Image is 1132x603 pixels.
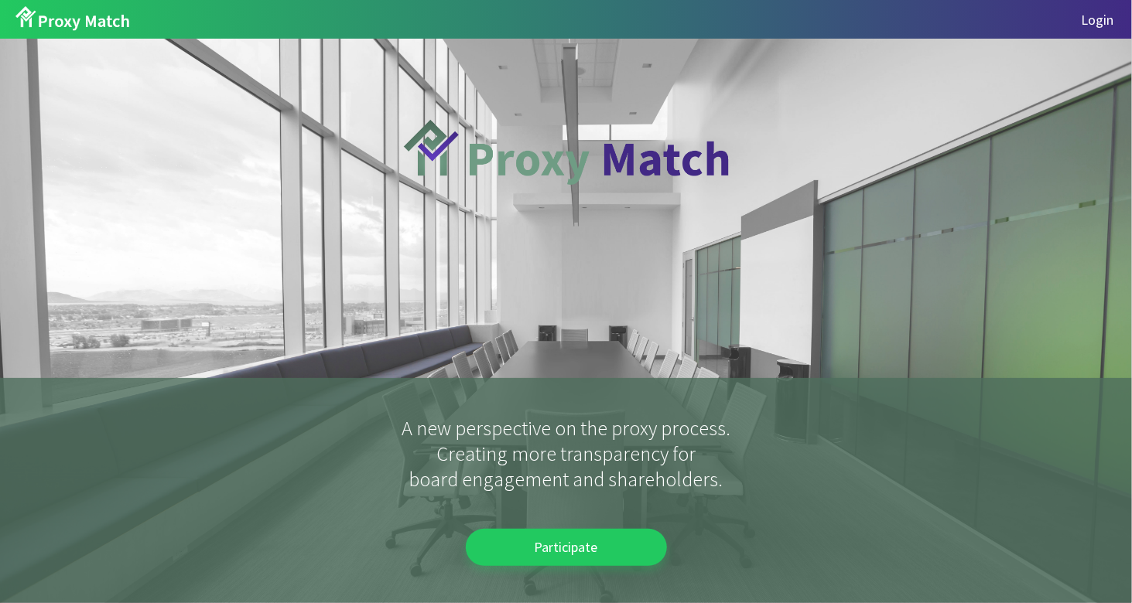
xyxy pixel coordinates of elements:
[466,529,667,566] button: Participate
[404,120,729,185] img: main logo
[402,415,730,441] div: A new perspective on the proxy process.
[1081,11,1113,29] a: Login
[481,540,651,554] span: Participate
[402,466,730,492] div: board engagement and shareholders.
[15,6,131,32] img: ProxyMatch logo
[402,441,730,466] div: Creating more transparency for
